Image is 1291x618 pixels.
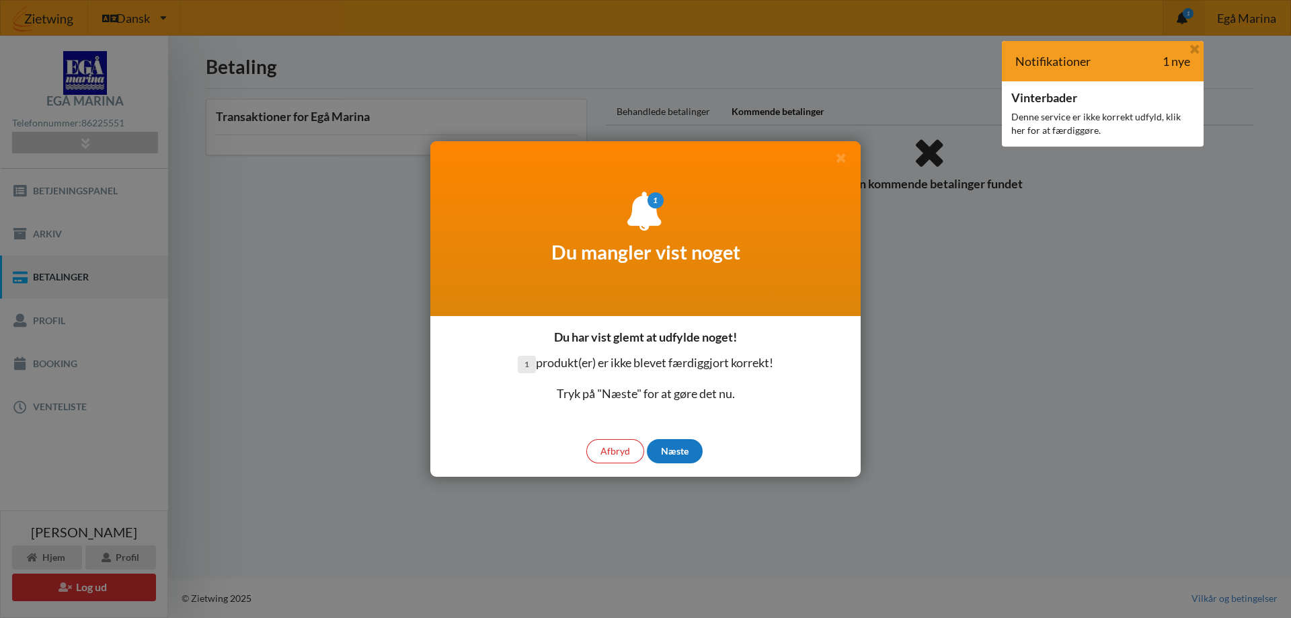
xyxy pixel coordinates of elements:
[1011,91,1077,104] div: Vinterbader
[518,354,773,373] p: produkt(er) er ikke blevet færdiggjort korrekt!
[518,385,773,403] p: Tryk på "Næste" for at gøre det nu.
[1163,54,1190,68] div: 1 nye
[647,439,703,463] div: Næste
[648,192,664,208] i: 1
[518,356,536,373] span: 1
[586,439,644,463] div: Afbryd
[554,330,737,345] h3: Du har vist glemt at udfylde noget!
[1011,110,1194,137] div: Denne service er ikke korrekt udfyld, klik her for at færdiggøre.
[430,141,861,316] div: Du mangler vist noget
[1015,54,1091,68] div: Notifikationer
